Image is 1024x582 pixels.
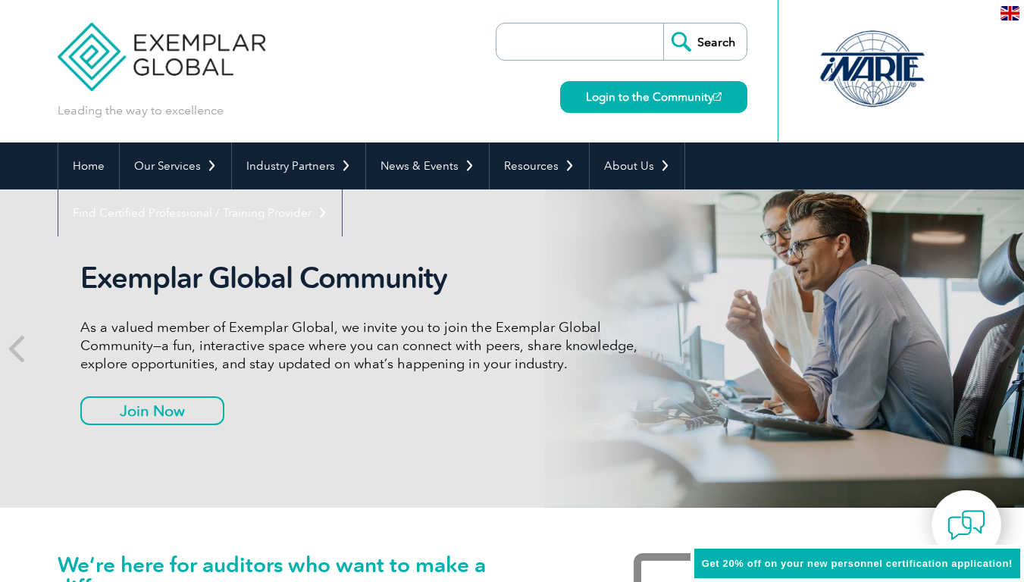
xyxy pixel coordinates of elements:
[702,558,1013,569] span: Get 20% off on your new personnel certification application!
[947,506,985,544] img: contact-chat.png
[366,142,489,189] a: News & Events
[713,92,722,101] img: open_square.png
[120,142,231,189] a: Our Services
[663,23,747,60] input: Search
[560,81,747,113] a: Login to the Community
[58,189,342,236] a: Find Certified Professional / Training Provider
[58,142,119,189] a: Home
[232,142,365,189] a: Industry Partners
[80,396,224,425] a: Join Now
[80,261,649,296] h2: Exemplar Global Community
[80,318,649,373] p: As a valued member of Exemplar Global, we invite you to join the Exemplar Global Community—a fun,...
[590,142,684,189] a: About Us
[1001,6,1019,20] img: en
[490,142,589,189] a: Resources
[58,102,224,119] p: Leading the way to excellence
